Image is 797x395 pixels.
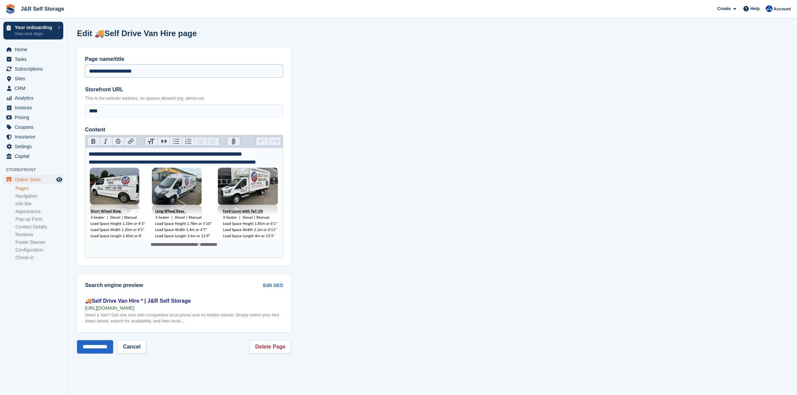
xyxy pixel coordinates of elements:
a: Pages [15,185,63,192]
button: Attach Files [228,137,240,146]
a: Configuration [15,247,63,253]
a: Info Bar [15,201,63,207]
a: Delete Page [249,340,291,354]
span: Capital [15,152,55,161]
a: Your onboarding View next steps [3,22,63,39]
span: Account [774,6,791,12]
span: Pricing [15,113,55,122]
h2: Search engine preview [85,282,263,288]
span: Insurance [15,132,55,141]
button: Strikethrough [112,137,125,146]
span: CRM [15,84,55,93]
a: Contact Details [15,224,63,230]
img: Steve Revell [766,5,773,12]
a: menu [3,132,63,141]
span: Create [717,5,731,12]
button: Bold [87,137,100,146]
trix-editor: Content [85,147,283,258]
button: Undo [256,137,268,146]
a: Edit SEO [263,282,283,289]
a: menu [3,103,63,112]
label: Page name/title [85,55,283,63]
div: [URL][DOMAIN_NAME] [85,305,283,311]
a: Reviews [15,231,63,238]
span: Tasks [15,55,55,64]
div: 🚚Self Drive Van Hire * | J&R Self Storage [85,297,283,305]
img: stora-icon-8386f47178a22dfd0bd8f6a31ec36ba5ce8667c1dd55bd0f319d3a0aa187defe.svg [5,4,15,14]
a: Preview store [55,176,63,184]
button: Quote [157,137,170,146]
a: Cancel [117,340,146,354]
span: Home [15,45,55,54]
a: menu [3,113,63,122]
button: Numbers [182,137,194,146]
p: This is the website address, no spaces allowed (eg: about-us) [85,95,283,102]
label: Storefront URL [85,86,283,94]
a: Check-in [15,255,63,261]
p: View next steps [15,31,55,37]
a: Appearance [15,208,63,215]
span: Analytics [15,93,55,103]
a: menu [3,64,63,74]
a: menu [3,74,63,83]
span: Storefront [6,167,67,173]
button: Redo [268,137,281,146]
button: Heading [145,137,158,146]
span: Sites [15,74,55,83]
a: Navigation [15,193,63,199]
a: menu [3,45,63,54]
a: menu [3,55,63,64]
div: Need a Van? Get one now with competitive local prices and no hidden extras! Simply select your hi... [85,312,283,324]
button: Italic [100,137,112,146]
button: Decrease Level [194,137,207,146]
span: Subscriptions [15,64,55,74]
a: menu [3,93,63,103]
p: Your onboarding [15,25,55,30]
a: menu [3,84,63,93]
button: Increase Level [207,137,219,146]
span: Settings [15,142,55,151]
h1: Edit 🚚Self Drive Van Hire page [77,29,197,38]
a: Footer Banner [15,239,63,245]
img: Van%20Dimensions%20Page.png [88,166,279,239]
span: Help [750,5,760,12]
button: Bullets [170,137,182,146]
span: Online Store [15,175,55,184]
a: Pop-up Form [15,216,63,222]
button: Link [124,137,137,146]
a: menu [3,142,63,151]
span: Invoices [15,103,55,112]
span: Coupons [15,122,55,132]
a: J&R Self Storage [18,3,67,14]
a: menu [3,122,63,132]
a: menu [3,175,63,184]
a: menu [3,152,63,161]
label: Content [85,126,283,134]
